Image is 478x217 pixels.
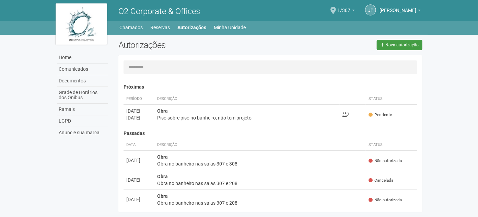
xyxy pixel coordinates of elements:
div: [DATE] [126,114,152,121]
span: Não autorizada [369,197,402,203]
a: Grade de Horários dos Ônibus [57,87,108,104]
span: Cancelada [369,178,393,183]
a: Ramais [57,104,108,115]
a: Autorizações [178,23,207,32]
h2: Autorizações [118,40,265,50]
span: João Pedro do Nascimento [380,1,416,13]
span: 2 [342,112,349,117]
a: Minha Unidade [214,23,246,32]
a: 1/307 [337,9,355,14]
a: LGPD [57,115,108,127]
h4: Passadas [124,131,418,136]
img: logo.jpg [56,3,107,45]
div: Obra no banheiro nas salas 307 e 208 [157,199,363,206]
a: Reservas [151,23,170,32]
a: Home [57,52,108,64]
a: Anuncie sua marca [57,127,108,138]
a: JP [365,4,376,15]
div: Obra no banheiro nas salas 307 e 208 [157,180,363,187]
span: Nova autorização [385,43,419,47]
div: Piso sobre piso no banheiro, não tem projeto [157,114,337,121]
strong: Obra [157,193,168,199]
h4: Próximas [124,84,418,90]
div: [DATE] [126,196,152,203]
span: 1/307 [337,1,350,13]
div: [DATE] [126,107,152,114]
a: [PERSON_NAME] [380,9,421,14]
th: Data [124,139,154,151]
a: Documentos [57,75,108,87]
span: Pendente [369,112,392,118]
th: Status [366,93,417,105]
th: Descrição [154,139,366,151]
th: Status [366,139,417,151]
th: Descrição [154,93,340,105]
span: Não autorizada [369,158,402,164]
span: O2 Corporate & Offices [118,7,200,16]
div: [DATE] [126,176,152,183]
a: Comunicados [57,64,108,75]
strong: Obra [157,108,168,114]
a: Chamados [120,23,143,32]
th: Período [124,93,154,105]
div: Obra no banheiro nas salas 307 e 308 [157,160,363,167]
div: [DATE] [126,157,152,164]
strong: Obra [157,154,168,160]
strong: Obra [157,174,168,179]
a: Nova autorização [377,40,422,50]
